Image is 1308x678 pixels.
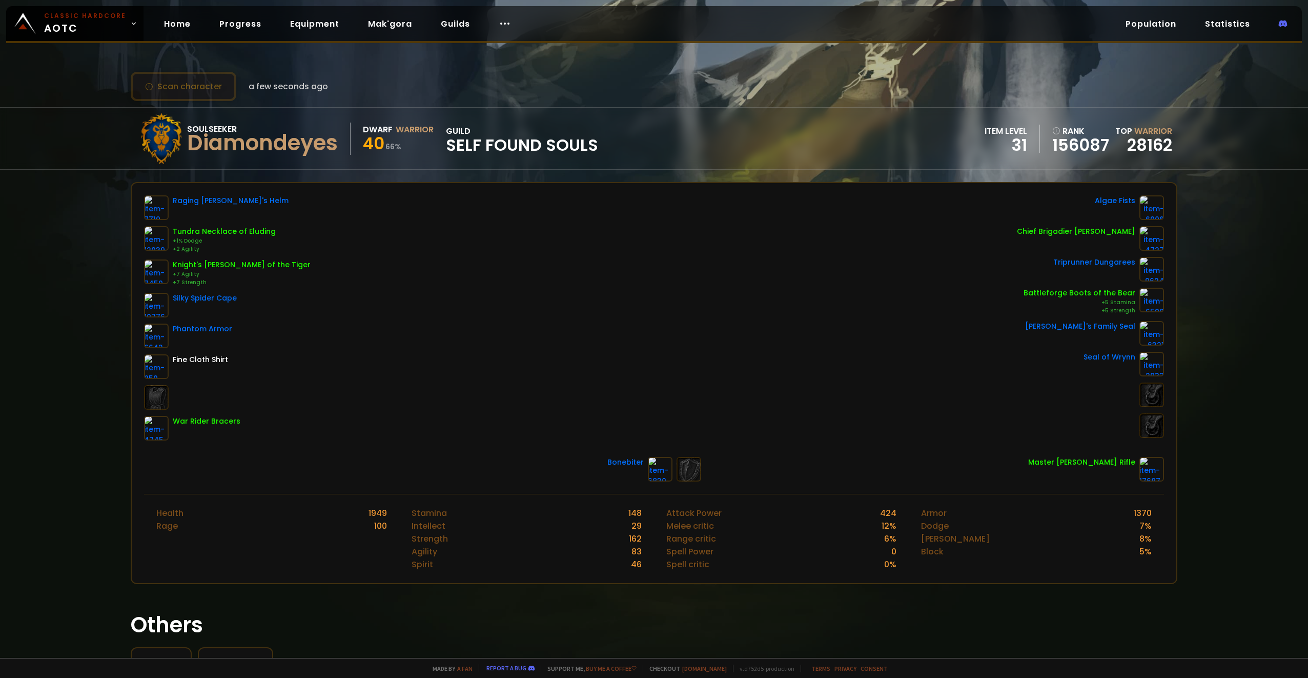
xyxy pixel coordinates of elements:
img: item-6321 [1139,321,1164,346]
span: AOTC [44,11,126,36]
div: Chief Brigadier [PERSON_NAME] [1017,226,1135,237]
img: item-4727 [1139,226,1164,251]
a: Equipment [282,13,348,34]
div: +7 Agility [173,270,311,278]
div: Phantom Armor [173,324,232,334]
span: Self Found Souls [446,137,598,153]
div: 7 % [1139,520,1152,532]
div: Spell Power [666,545,713,558]
div: Melee critic [666,520,714,532]
div: Rage [156,520,178,532]
div: Soulseeker [187,123,338,135]
div: 100 [374,520,387,532]
div: Algae Fists [1095,195,1135,206]
div: Knight's [PERSON_NAME] of the Tiger [173,260,311,270]
span: Warrior [1134,125,1172,137]
img: item-7719 [144,195,169,220]
div: Block [921,545,944,558]
div: Diamondeyes [187,135,338,151]
div: +5 Strength [1024,307,1135,315]
div: Spell critic [666,558,709,571]
div: Raging [PERSON_NAME]'s Helm [173,195,289,206]
div: +1% Dodge [173,237,276,245]
a: Privacy [834,665,856,672]
div: Strength [412,532,448,545]
div: Fine Cloth Shirt [173,354,228,365]
a: Terms [811,665,830,672]
div: Spirit [412,558,433,571]
img: item-2933 [1139,352,1164,376]
div: Armor [921,507,947,520]
span: v. d752d5 - production [733,665,794,672]
span: Support me, [541,665,637,672]
div: guild [446,125,598,153]
img: item-6642 [144,324,169,348]
button: Scan character [131,72,236,101]
div: Makgora [140,656,182,669]
div: Stamina [412,507,447,520]
img: item-6830 [648,457,672,482]
a: Progress [211,13,270,34]
div: 0 % [884,558,896,571]
div: 31 [985,137,1027,153]
div: Top [1115,125,1172,137]
div: [PERSON_NAME]'s Family Seal [1025,321,1135,332]
img: item-859 [144,354,169,379]
img: item-4745 [144,416,169,441]
div: 1370 [1134,507,1152,520]
img: item-10776 [144,293,169,317]
div: Agility [412,545,437,558]
div: Triprunner Dungarees [1053,257,1135,268]
div: 0 [891,545,896,558]
span: a few seconds ago [249,80,328,93]
h1: Others [131,609,1177,641]
div: War Rider Bracers [173,416,240,427]
div: Attack Power [666,507,722,520]
div: Master [PERSON_NAME] Rifle [1028,457,1135,468]
div: +5 Stamina [1024,298,1135,307]
div: item level [985,125,1027,137]
img: item-17687 [1139,457,1164,482]
div: 8 % [1139,532,1152,545]
div: 83 [631,545,642,558]
a: Guilds [433,13,478,34]
a: [DOMAIN_NAME] [682,665,727,672]
img: item-9624 [1139,257,1164,282]
img: item-7459 [144,260,169,284]
div: Dwarf [363,123,393,136]
div: [PERSON_NAME] [921,532,990,545]
div: +2 Agility [173,245,276,253]
div: 148 [628,507,642,520]
div: Intellect [412,520,445,532]
div: Battleforge Boots of the Bear [1024,288,1135,298]
div: Seal of Wrynn [1084,352,1135,363]
div: 5 % [1139,545,1152,558]
a: 156087 [1052,137,1109,153]
span: 40 [363,132,384,155]
div: 29 [631,520,642,532]
a: Report a bug [486,664,526,672]
div: 162 [629,532,642,545]
a: Population [1117,13,1184,34]
a: Classic HardcoreAOTC [6,6,144,41]
a: Mak'gora [360,13,420,34]
span: Made by [426,665,473,672]
a: Buy me a coffee [586,665,637,672]
img: item-12039 [144,226,169,251]
a: Statistics [1197,13,1258,34]
img: item-6590 [1139,288,1164,312]
div: 46 [631,558,642,571]
div: Bonebiter [607,457,644,468]
a: Consent [861,665,888,672]
div: 12 % [882,520,896,532]
small: Classic Hardcore [44,11,126,21]
div: Silky Spider Cape [173,293,237,304]
div: Tundra Necklace of Eluding [173,226,276,237]
a: a fan [457,665,473,672]
div: Warrior [396,123,434,136]
span: Checkout [643,665,727,672]
div: 6 % [884,532,896,545]
div: Equipment [207,656,264,669]
div: Health [156,507,183,520]
div: Range critic [666,532,716,545]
